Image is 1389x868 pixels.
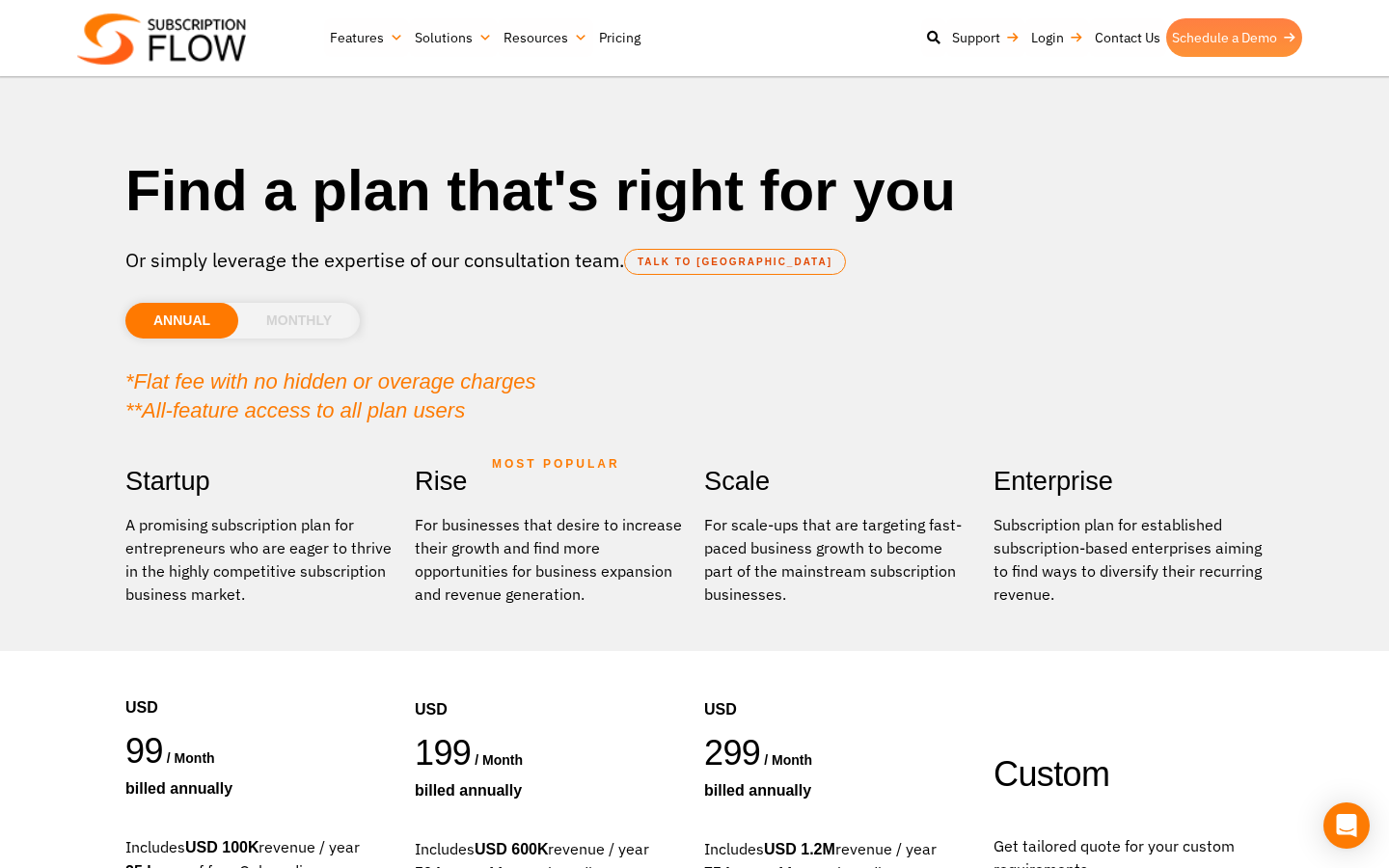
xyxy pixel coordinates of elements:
[764,752,812,768] span: / month
[125,303,238,339] li: ANNUAL
[1089,18,1166,57] a: Contact Us
[1166,18,1302,57] a: Schedule a Demo
[77,14,246,65] img: Subscriptionflow
[125,731,163,771] span: 99
[167,750,215,766] span: / month
[415,733,471,773] span: 199
[125,513,395,606] p: A promising subscription plan for entrepreneurs who are eager to thrive in the highly competitive...
[125,398,465,422] em: **All-feature access to all plan users
[125,246,1264,275] p: Or simply leverage the expertise of our consultation team.
[238,303,360,339] li: MONTHLY
[624,249,846,275] a: TALK TO [GEOGRAPHIC_DATA]
[704,779,974,802] div: Billed Annually
[415,779,685,802] div: Billed Annually
[324,18,409,57] a: Features
[415,513,685,606] div: For businesses that desire to increase their growth and find more opportunities for business expa...
[704,459,974,503] h2: Scale
[125,459,395,503] h2: Startup
[994,513,1264,606] p: Subscription plan for established subscription-based enterprises aiming to find ways to diversify...
[475,841,548,857] strong: USD 600K
[125,154,1264,227] h1: Find a plan that's right for you
[475,752,523,768] span: / month
[704,513,974,606] div: For scale-ups that are targeting fast-paced business growth to become part of the mainstream subs...
[415,640,685,731] div: USD
[125,638,395,729] div: USD
[946,18,1025,57] a: Support
[409,18,498,57] a: Solutions
[498,18,593,57] a: Resources
[492,442,620,486] span: MOST POPULAR
[1025,18,1089,57] a: Login
[125,369,536,393] em: *Flat fee with no hidden or overage charges
[764,841,835,857] strong: USD 1.2M
[1323,802,1370,849] div: Open Intercom Messenger
[593,18,646,57] a: Pricing
[994,459,1264,503] h2: Enterprise
[185,839,259,855] strong: USD 100K
[704,733,760,773] span: 299
[125,777,395,800] div: Billed Annually
[994,754,1109,794] span: Custom
[704,640,974,731] div: USD
[415,459,685,503] h2: Rise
